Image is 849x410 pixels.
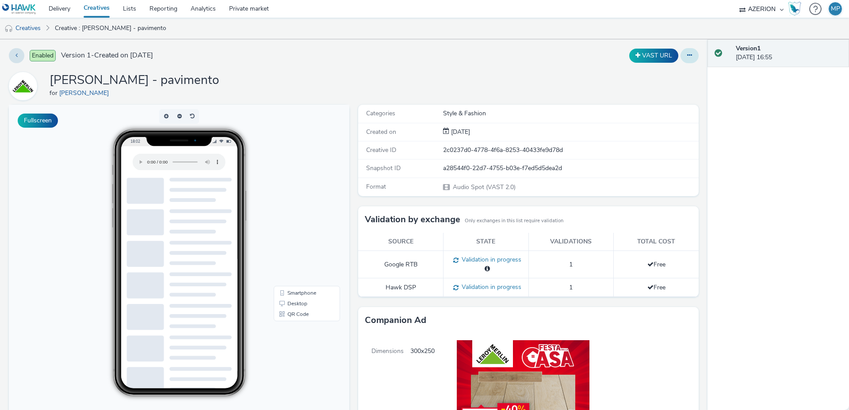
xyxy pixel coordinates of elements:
[4,24,13,33] img: audio
[614,233,699,251] th: Total cost
[647,260,665,269] span: Free
[50,89,59,97] span: for
[459,255,521,264] span: Validation in progress
[443,109,698,118] div: Style & Fashion
[279,196,298,201] span: Desktop
[366,164,401,172] span: Snapshot ID
[279,207,300,212] span: QR Code
[358,278,444,297] td: Hawk DSP
[358,233,444,251] th: Source
[9,82,41,90] a: LEROY MERLIN
[366,182,386,191] span: Format
[267,194,329,204] li: Desktop
[647,283,665,292] span: Free
[452,183,516,191] span: Audio Spot (VAST 2.0)
[10,73,36,99] img: LEROY MERLIN
[279,186,307,191] span: Smartphone
[629,49,678,63] button: VAST URL
[365,314,426,327] h3: Companion Ad
[50,18,171,39] a: Creative : [PERSON_NAME] - pavimento
[2,4,36,15] img: undefined Logo
[736,44,842,62] div: [DATE] 16:55
[444,233,529,251] th: State
[788,2,801,16] img: Hawk Academy
[366,109,395,118] span: Categories
[59,89,112,97] a: [PERSON_NAME]
[788,2,805,16] a: Hawk Academy
[569,260,573,269] span: 1
[443,146,698,155] div: 2c0237d0-4778-4f6a-8253-40433fe9d78d
[366,146,396,154] span: Creative ID
[122,34,131,39] span: 18:02
[449,128,470,136] span: [DATE]
[358,251,444,278] td: Google RTB
[30,50,56,61] span: Enabled
[267,204,329,215] li: QR Code
[459,283,521,291] span: Validation in progress
[443,164,698,173] div: a28544f0-22d7-4755-b03e-f7ed5d5dea2d
[528,233,614,251] th: Validations
[736,44,761,53] strong: Version 1
[627,49,681,63] div: Duplicate the creative as a VAST URL
[50,72,219,89] h1: [PERSON_NAME] - pavimento
[449,128,470,137] div: Creation 13 October 2025, 16:55
[831,2,840,15] div: MP
[366,128,396,136] span: Created on
[61,50,153,61] span: Version 1 - Created on [DATE]
[18,114,58,128] button: Fullscreen
[365,213,460,226] h3: Validation by exchange
[465,217,563,224] small: Only exchanges in this list require validation
[267,183,329,194] li: Smartphone
[569,283,573,292] span: 1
